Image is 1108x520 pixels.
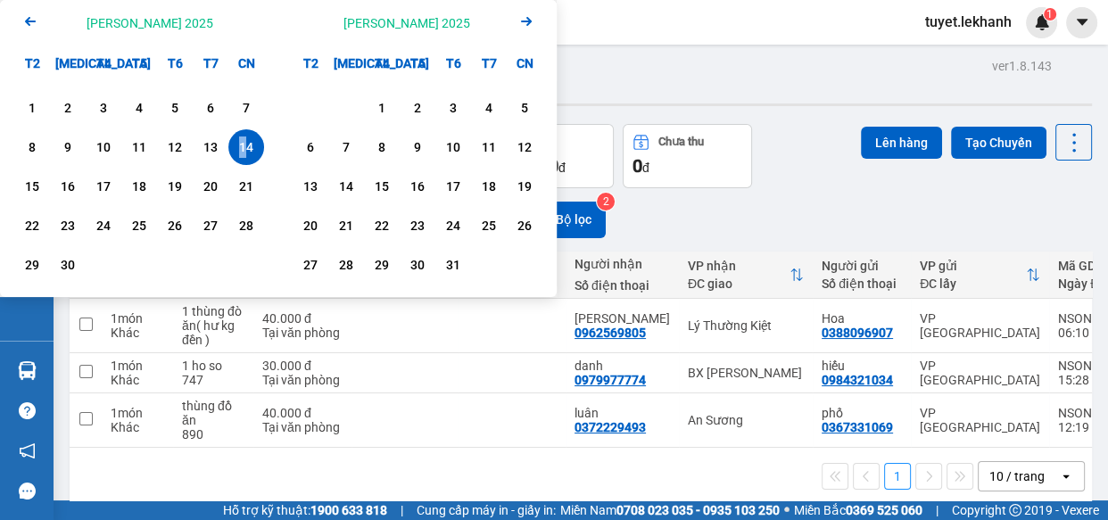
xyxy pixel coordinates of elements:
div: T6 [157,45,193,81]
div: T2 [293,45,328,81]
div: 27 [298,254,323,276]
div: VP nhận [688,259,790,273]
div: Choose Chủ Nhật, tháng 09 28 2025. It's available. [228,208,264,243]
div: 3 [441,97,466,119]
div: Choose Thứ Hai, tháng 09 29 2025. It's available. [14,247,50,283]
div: Tại văn phòng [262,326,343,340]
span: notification [19,442,36,459]
div: Choose Thứ Ba, tháng 10 14 2025. It's available. [328,169,364,204]
div: Choose Thứ Ba, tháng 09 2 2025. It's available. [50,90,86,126]
sup: 2 [597,193,615,210]
svg: Arrow Right [516,11,537,32]
div: Choose Thứ Bảy, tháng 10 18 2025. It's available. [471,169,507,204]
div: Choose Thứ Sáu, tháng 09 12 2025. It's available. [157,129,193,165]
div: CN [507,45,542,81]
div: 3 [91,97,116,119]
div: Choose Thứ Tư, tháng 09 24 2025. It's available. [86,208,121,243]
button: Next month. [516,11,537,35]
div: T4 [364,45,400,81]
div: 23 [405,215,430,236]
div: Choose Thứ Tư, tháng 09 10 2025. It's available. [86,129,121,165]
div: Choose Thứ Bảy, tháng 09 13 2025. It's available. [193,129,228,165]
div: Choose Thứ Tư, tháng 10 29 2025. It's available. [364,247,400,283]
div: VP gửi [920,259,1026,273]
div: Lý Thường Kiệt [209,15,352,58]
span: message [19,483,36,499]
div: 0979977774 [575,373,646,387]
div: Choose Thứ Tư, tháng 10 15 2025. It's available. [364,169,400,204]
div: VP [GEOGRAPHIC_DATA] [15,15,196,58]
div: 0367331069 [822,420,893,434]
div: Choose Thứ Ba, tháng 09 9 2025. It's available. [50,129,86,165]
div: CN [228,45,264,81]
span: question-circle [19,402,36,419]
div: 20 [298,215,323,236]
div: Choose Chủ Nhật, tháng 09 7 2025. It's available. [228,90,264,126]
div: 1 [20,97,45,119]
span: | [401,500,403,520]
div: Choose Thứ Sáu, tháng 09 5 2025. It's available. [157,90,193,126]
div: Choose Thứ Hai, tháng 10 27 2025. It's available. [293,247,328,283]
div: Choose Thứ Năm, tháng 10 16 2025. It's available. [400,169,435,204]
div: Khác [111,326,164,340]
div: 30.000 đ [262,359,343,373]
div: 8 [20,136,45,158]
div: Người nhận [575,257,670,271]
button: Bộ lọc [512,202,606,238]
div: 11 [127,136,152,158]
div: Tại văn phòng [262,420,343,434]
div: Choose Thứ Bảy, tháng 09 6 2025. It's available. [193,90,228,126]
div: Người gửi [822,259,902,273]
div: 0962569805 [209,79,352,104]
div: Choose Thứ Sáu, tháng 09 19 2025. It's available. [157,169,193,204]
div: Choose Thứ Bảy, tháng 10 11 2025. It's available. [471,129,507,165]
div: Khác [111,420,164,434]
div: 1 ho so [182,359,244,373]
img: warehouse-icon [18,361,37,380]
span: 1 [1046,8,1053,21]
div: hiếu [822,359,902,373]
div: VP [GEOGRAPHIC_DATA] [920,359,1040,387]
div: Choose Thứ Năm, tháng 09 11 2025. It's available. [121,129,157,165]
div: 6 [298,136,323,158]
div: 0388096907 [15,79,196,104]
div: BX [PERSON_NAME] [688,366,804,380]
div: 21 [234,176,259,197]
div: Choose Thứ Năm, tháng 10 9 2025. It's available. [400,129,435,165]
span: copyright [1009,504,1021,516]
div: 40.000 [13,115,199,136]
svg: Arrow Left [20,11,41,32]
strong: 0369 525 060 [846,503,922,517]
div: Choose Thứ Tư, tháng 09 17 2025. It's available. [86,169,121,204]
div: 29 [20,254,45,276]
div: 24 [441,215,466,236]
div: 4 [127,97,152,119]
div: 9 [405,136,430,158]
div: 4 [476,97,501,119]
button: Previous month. [20,11,41,35]
div: 25 [476,215,501,236]
div: 14 [234,136,259,158]
div: Choose Thứ Hai, tháng 09 8 2025. It's available. [14,129,50,165]
div: Choose Thứ Sáu, tháng 10 3 2025. It's available. [435,90,471,126]
div: Choose Thứ Năm, tháng 09 25 2025. It's available. [121,208,157,243]
div: Choose Thứ Sáu, tháng 10 24 2025. It's available. [435,208,471,243]
button: Tạo Chuyến [951,127,1046,159]
div: 30 [55,254,80,276]
div: Choose Thứ Ba, tháng 09 23 2025. It's available. [50,208,86,243]
span: Nhận: [209,17,252,36]
div: 26 [162,215,187,236]
div: An Sương [688,413,804,427]
div: 22 [369,215,394,236]
span: Hỗ trợ kỹ thuật: [223,500,387,520]
div: Choose Thứ Tư, tháng 10 22 2025. It's available. [364,208,400,243]
div: Selected start date. Chủ Nhật, tháng 09 14 2025. It's available. [228,129,264,165]
th: Toggle SortBy [679,252,813,299]
div: 10 [91,136,116,158]
div: 1 món [111,406,164,420]
sup: 1 [1044,8,1056,21]
div: Choose Thứ Hai, tháng 09 15 2025. It's available. [14,169,50,204]
div: 19 [162,176,187,197]
th: Toggle SortBy [911,252,1049,299]
svg: open [1059,469,1073,483]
